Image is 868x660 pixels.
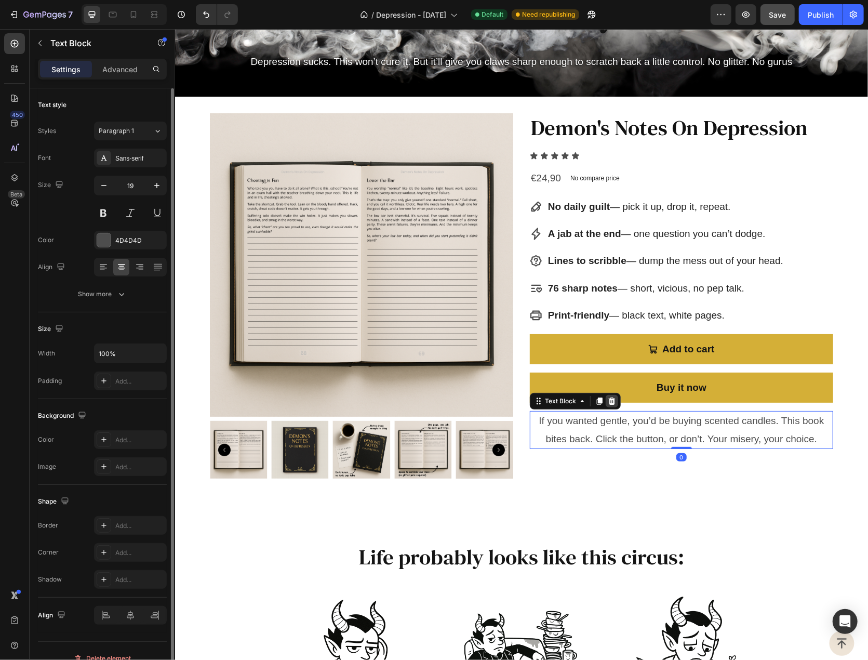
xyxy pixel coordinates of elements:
iframe: Design area [175,29,868,660]
div: 450 [10,111,25,119]
span: Depression - [DATE] [376,9,446,20]
p: Text Block [50,37,139,49]
p: Settings [51,64,81,75]
button: Add to cart [355,305,658,335]
strong: Print-friendly [373,281,434,292]
div: €24,90 [355,139,387,159]
button: Paragraph 1 [94,122,167,140]
div: Sans-serif [115,154,164,163]
strong: 76 sharp notes [373,254,443,265]
button: Show more [38,285,167,303]
button: Save [760,4,795,25]
div: Border [38,521,58,530]
div: Padding [38,376,62,386]
strong: A jab at the end [373,199,446,210]
div: Add... [115,575,164,585]
div: Shape [38,495,71,509]
span: Need republishing [522,10,575,19]
button: Carousel Next Arrow [317,415,330,427]
p: 7 [68,8,73,21]
div: Add... [115,548,164,558]
div: Size [38,322,65,336]
div: Add... [115,521,164,531]
div: Add to cart [487,311,539,329]
p: — black text, white pages. [373,278,608,295]
div: Open Intercom Messenger [833,609,858,634]
span: Save [769,10,786,19]
div: Background [38,409,88,423]
div: Show more [78,289,127,299]
h2: Demon's Notes On Depression [355,84,658,114]
div: Add... [115,463,164,472]
p: — one question you can’t dodge. [373,196,608,214]
input: Auto [95,344,166,363]
p: Advanced [102,64,138,75]
span: Paragraph 1 [99,126,134,136]
p: — short, vicious, no pep talk. [373,250,608,268]
div: Font [38,153,51,163]
div: Corner [38,548,59,557]
div: Width [38,349,55,358]
div: Image [38,462,56,471]
div: Publish [808,9,834,20]
div: Color [38,435,54,444]
div: Undo/Redo [196,4,238,25]
p: — dump the mess out of your head. [373,223,608,241]
p: No compare price [395,146,445,152]
div: Align [38,260,67,274]
strong: Lines to scribble [373,226,451,237]
div: 0 [501,424,512,432]
p: If you wanted gentle, you’d be buying scented candles. This book bites back. Click the button, or... [356,383,657,418]
div: Shadow [38,575,62,584]
button: Buy it now [355,344,658,374]
p: — pick it up, drop it, repeat. [373,169,608,187]
div: Buy it now [482,350,531,367]
button: Publish [799,4,843,25]
div: Text style [38,100,66,110]
h2: Life probably looks like this circus: [146,513,546,543]
button: 7 [4,4,77,25]
strong: No daily guilt [373,172,435,183]
div: Add... [115,435,164,445]
div: Styles [38,126,56,136]
div: Color [38,235,54,245]
div: Text Block [368,367,403,377]
div: Add... [115,377,164,386]
span: / [371,9,374,20]
div: Beta [8,190,25,199]
div: Align [38,609,68,623]
span: Default [482,10,503,19]
div: Size [38,178,65,192]
div: 4D4D4D [115,236,164,245]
